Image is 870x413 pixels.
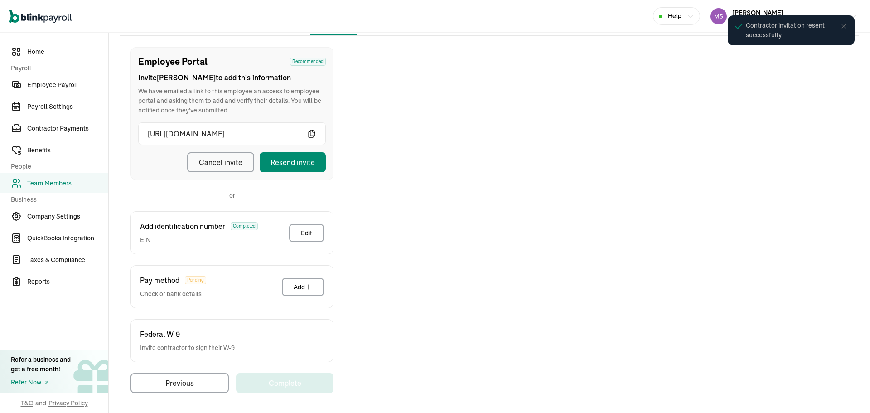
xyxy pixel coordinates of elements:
[653,7,700,25] button: Help
[27,80,108,90] span: Employee Payroll
[294,282,312,292] div: Add
[148,128,307,139] span: [URL][DOMAIN_NAME]
[236,373,333,393] button: Complete
[9,3,72,29] nav: Global
[27,47,108,57] span: Home
[27,179,108,188] span: Team Members
[185,276,206,284] span: Pending
[11,378,71,387] a: Refer Now
[138,87,326,115] span: We have emailed a link to this employee an access to employee portal and asking them to add and v...
[290,58,326,66] span: Recommended
[27,146,108,155] span: Benefits
[746,21,846,40] span: Contractor invitation resent successfully
[138,72,326,83] span: Invite [PERSON_NAME] to add this information
[301,228,312,238] div: Edit
[140,235,258,245] span: EIN
[138,55,208,68] span: Employee Portal
[140,343,235,353] span: Invite contractor to sign their W-9
[231,222,258,230] span: Completed
[187,152,254,172] button: Cancel invite
[289,224,324,242] button: Edit
[27,212,108,221] span: Company Settings
[21,398,33,408] span: T&C
[140,329,180,340] span: Federal W-9
[27,102,108,112] span: Payroll Settings
[260,152,326,172] button: Resend invite
[719,315,870,413] iframe: Chat Widget
[282,278,324,296] button: Add
[27,233,108,243] span: QuickBooks Integration
[48,398,88,408] span: Privacy Policy
[27,124,108,133] span: Contractor Payments
[271,157,315,168] div: Resend invite
[229,191,235,200] p: or
[11,63,103,73] span: Payroll
[11,355,71,374] div: Refer a business and get a free month!
[11,162,103,171] span: People
[269,378,301,389] div: Complete
[140,289,206,299] span: Check or bank details
[140,221,225,232] span: Add identification number
[140,275,179,286] span: Pay method
[668,11,681,21] span: Help
[11,195,103,204] span: Business
[165,378,194,389] div: Previous
[130,373,229,393] button: Previous
[27,277,108,287] span: Reports
[199,157,242,168] div: Cancel invite
[707,5,861,28] button: [PERSON_NAME]QUEENS PSYCHIATRIC & MEDICAL CARE PC
[27,255,108,265] span: Taxes & Compliance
